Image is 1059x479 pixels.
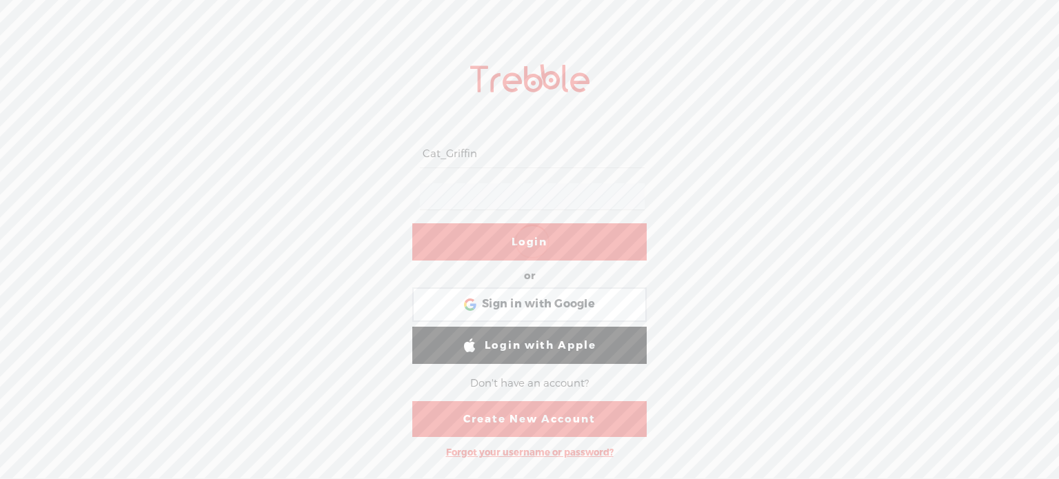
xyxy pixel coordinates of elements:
div: Don't have an account? [470,369,589,398]
a: Login with Apple [412,327,647,364]
span: Sign in with Google [482,297,595,312]
div: Sign in with Google [412,287,647,322]
a: Create New Account [412,401,647,437]
div: or [524,265,535,287]
a: Login [412,223,647,261]
div: Forgot your username or password? [439,440,621,465]
input: Username [420,141,644,167]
